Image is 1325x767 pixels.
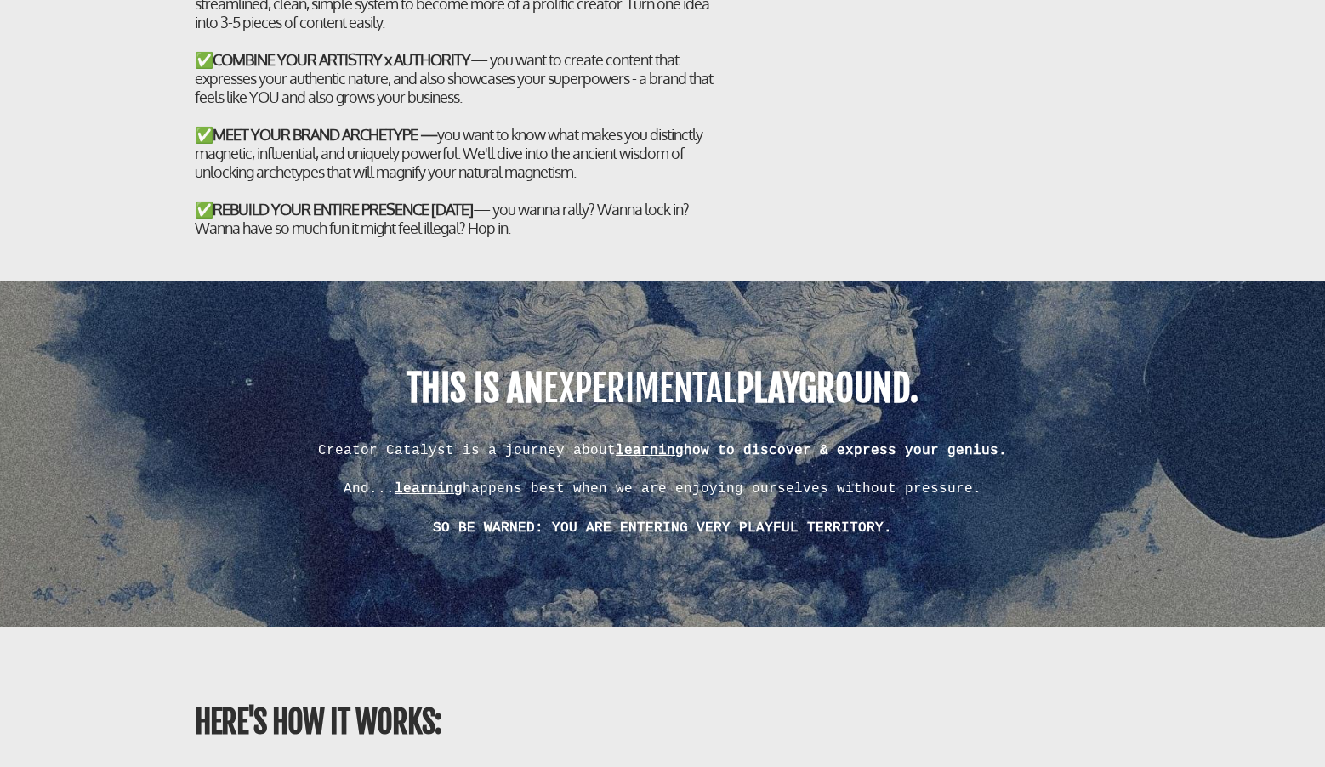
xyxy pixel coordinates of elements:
b: REBUILD YOUR ENTIRE PRESENCE [DATE] [213,200,473,219]
b: COMBINE YOUR ARTISTRY x AUTHORITY [213,50,470,69]
div: Creator Catalyst is a journey about [195,440,1130,537]
b: how to discover & express your genius. [616,442,1007,457]
b: SO BE WARNED: YOU ARE ENTERING VERY PLAYFUL TERRITORY. [433,520,892,535]
div: ✅ — you wanna rally? Wanna lock in? Wanna have so much fun it might feel illegal? Hop in. [195,200,723,256]
div: ✅ you want to know what makes you distinctly magnetic, influential, and uniquely powerful. We'll ... [195,125,723,181]
b: MEET YOUR BRAND ARCHETYPE — [213,125,437,144]
u: learning [616,442,684,457]
u: learning [395,480,463,496]
div: And... happens best when we are enjoying ourselves without pressure. [195,479,1130,498]
b: HERE'S HOW IT WORKS: [195,703,441,741]
div: ✅ — you want to create content that expresses your authentic nature, and also showcases your supe... [195,50,723,106]
b: PLAYGROUND. [736,366,918,411]
b: THIS IS AN [407,366,543,411]
h1: EXPERIMENTAL [195,371,1130,406]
